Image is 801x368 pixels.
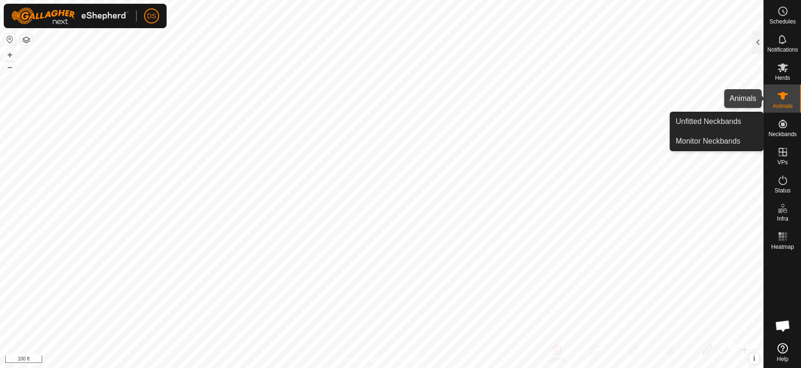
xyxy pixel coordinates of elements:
[11,8,129,24] img: Gallagher Logo
[749,353,759,364] button: i
[753,354,755,362] span: i
[21,34,32,46] button: Map Layers
[777,216,788,222] span: Infra
[670,112,763,131] a: Unfitted Neckbands
[769,19,795,24] span: Schedules
[4,49,15,61] button: +
[4,34,15,45] button: Reset Map
[147,11,156,21] span: DS
[774,188,790,193] span: Status
[670,132,763,151] a: Monitor Neckbands
[676,116,741,127] span: Unfitted Neckbands
[768,131,796,137] span: Neckbands
[769,312,797,340] a: Open chat
[764,339,801,366] a: Help
[777,160,787,165] span: VPs
[676,136,740,147] span: Monitor Neckbands
[344,356,380,364] a: Privacy Policy
[775,75,790,81] span: Herds
[391,356,419,364] a: Contact Us
[771,244,794,250] span: Heatmap
[772,103,793,109] span: Animals
[4,61,15,73] button: –
[767,47,798,53] span: Notifications
[777,356,788,362] span: Help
